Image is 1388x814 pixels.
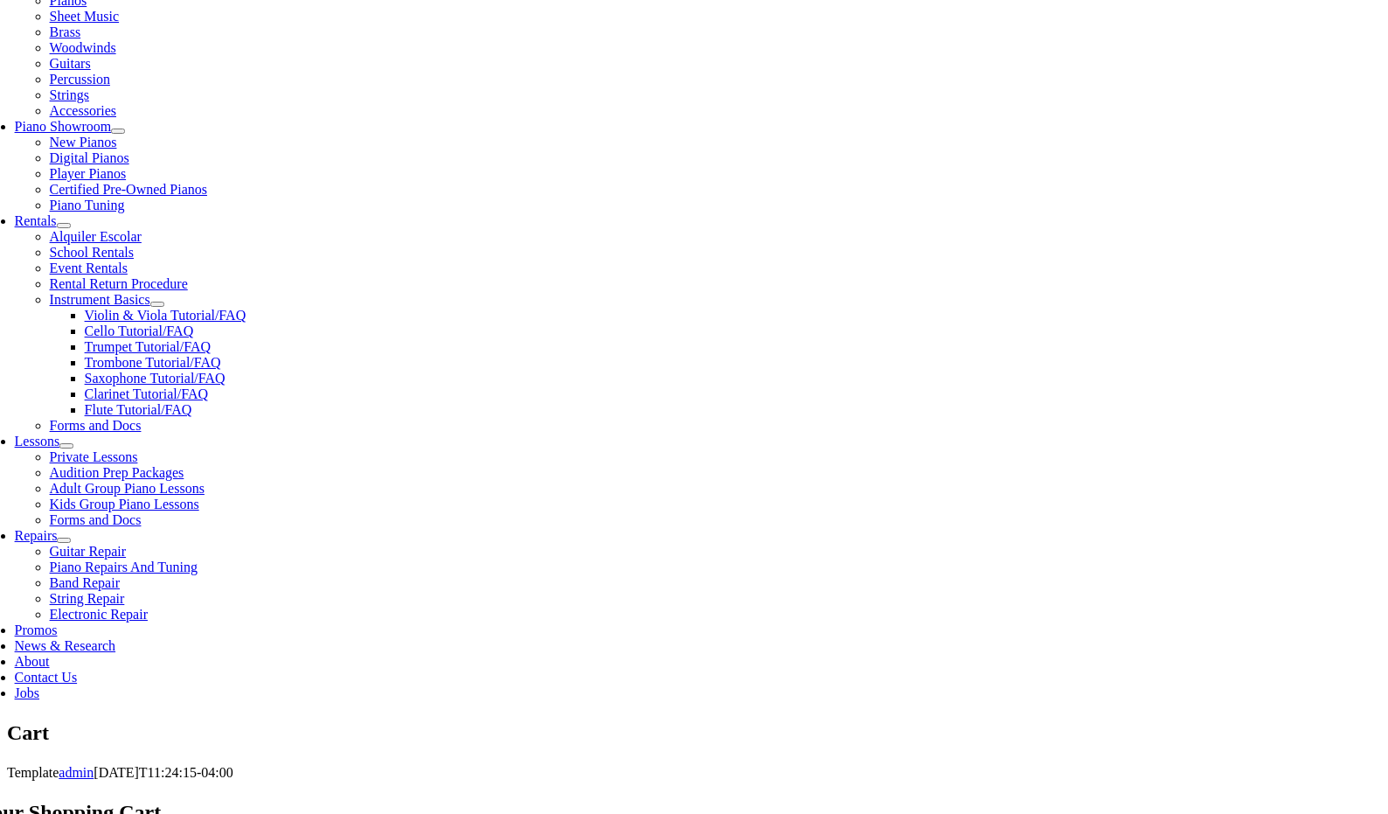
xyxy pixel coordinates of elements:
a: About [15,654,50,669]
button: Open submenu of Lessons [59,443,73,449]
a: String Repair [50,591,125,606]
a: Audition Prep Packages [50,465,184,480]
a: Guitars [50,56,91,71]
a: News & Research [15,638,116,653]
button: Open submenu of Rentals [57,223,71,228]
a: Flute Tutorial/FAQ [85,402,192,417]
a: Electronic Repair [50,607,148,622]
a: Saxophone Tutorial/FAQ [85,371,226,386]
a: Trombone Tutorial/FAQ [85,355,221,370]
a: Brass [50,24,81,39]
a: Piano Repairs And Tuning [50,560,198,574]
a: Trumpet Tutorial/FAQ [85,339,211,354]
a: Forms and Docs [50,512,142,527]
a: Adult Group Piano Lessons [50,481,205,496]
a: Clarinet Tutorial/FAQ [85,386,209,401]
button: Open submenu of Piano Showroom [111,129,125,134]
a: Certified Pre-Owned Pianos [50,182,207,197]
a: Player Pianos [50,166,127,181]
a: Jobs [15,685,39,700]
button: Open submenu of Instrument Basics [150,302,164,307]
a: Piano Showroom [15,119,112,134]
a: Kids Group Piano Lessons [50,497,199,511]
a: Alquiler Escolar [50,229,142,244]
a: Sheet Music [50,9,120,24]
a: Band Repair [50,575,120,590]
a: Instrument Basics [50,292,150,307]
span: Template [7,765,59,780]
a: Lessons [15,434,60,449]
button: Open submenu of Repairs [57,538,71,543]
a: Rentals [15,213,57,228]
a: Woodwinds [50,40,116,55]
a: New Pianos [50,135,117,150]
a: Piano Tuning [50,198,125,212]
h1: Cart [7,719,1381,748]
a: Strings [50,87,89,102]
a: Violin & Viola Tutorial/FAQ [85,308,246,323]
a: Forms and Docs [50,418,142,433]
a: Promos [15,623,58,637]
span: [DATE]T11:24:15-04:00 [94,765,232,780]
a: Digital Pianos [50,150,129,165]
a: School Rentals [50,245,134,260]
a: Event Rentals [50,261,128,275]
a: Private Lessons [50,449,138,464]
a: Repairs [15,528,58,543]
a: Accessories [50,103,116,118]
a: admin [59,765,94,780]
a: Guitar Repair [50,544,127,559]
a: Rental Return Procedure [50,276,188,291]
a: Contact Us [15,670,78,685]
a: Cello Tutorial/FAQ [85,324,194,338]
section: Page Title Bar [7,719,1381,748]
a: Percussion [50,72,110,87]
